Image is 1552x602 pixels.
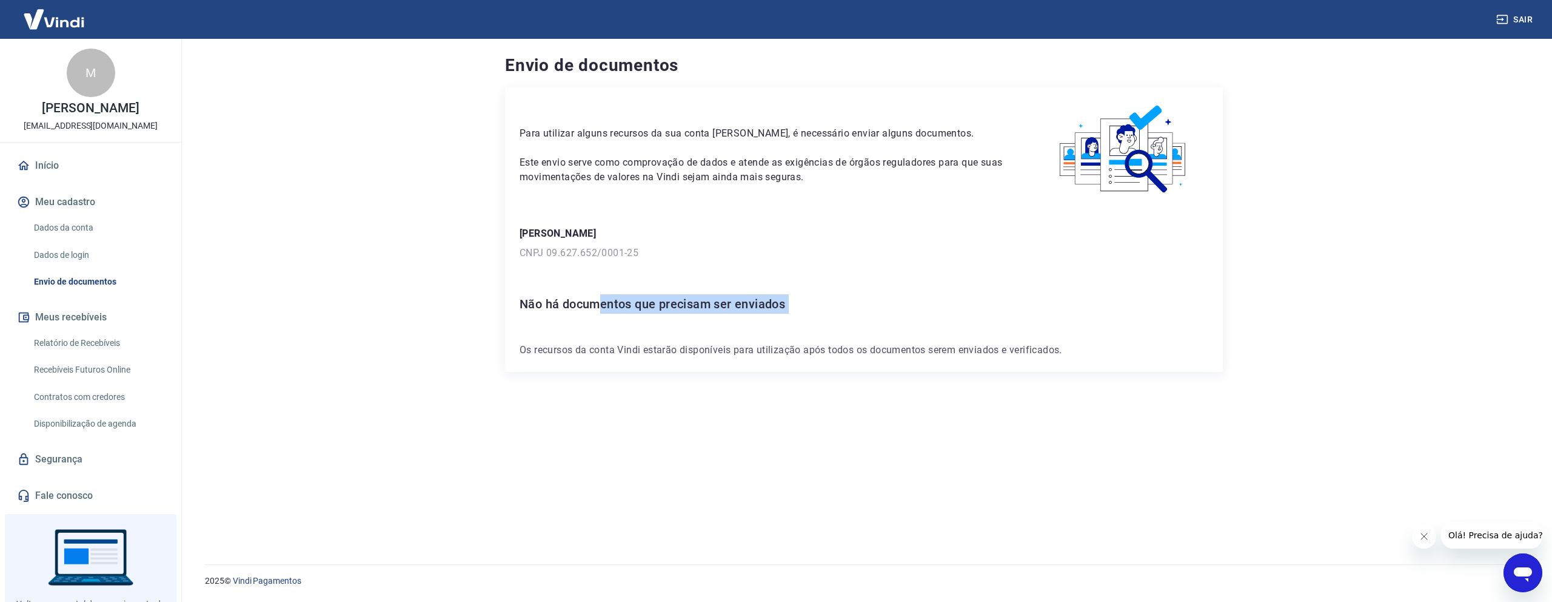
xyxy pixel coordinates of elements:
img: waiting_documents.41d9841a9773e5fdf392cede4d13b617.svg [1039,102,1208,197]
h4: Envio de documentos [505,53,1223,78]
p: Os recursos da conta Vindi estarão disponíveis para utilização após todos os documentos serem env... [520,343,1208,357]
button: Meus recebíveis [15,304,167,331]
p: [EMAIL_ADDRESS][DOMAIN_NAME] [24,120,158,132]
p: CNPJ 09.627.652/0001-25 [520,246,1208,260]
img: Vindi [15,1,93,38]
span: Olá! Precisa de ajuda? [7,8,102,18]
a: Segurança [15,446,167,473]
p: 2025 © [205,575,1523,587]
div: M [67,49,115,97]
p: Este envio serve como comprovação de dados e atende as exigências de órgãos reguladores para que ... [520,155,1010,184]
a: Vindi Pagamentos [233,576,301,586]
button: Meu cadastro [15,189,167,215]
a: Disponibilização de agenda [29,411,167,436]
a: Relatório de Recebíveis [29,331,167,356]
a: Dados da conta [29,215,167,240]
h6: Não há documentos que precisam ser enviados [520,294,1208,314]
a: Envio de documentos [29,269,167,294]
p: [PERSON_NAME] [520,226,1208,241]
a: Início [15,152,167,179]
a: Dados de login [29,243,167,268]
button: Sair [1494,8,1537,31]
a: Contratos com credores [29,385,167,410]
a: Fale conosco [15,482,167,509]
iframe: Botão para abrir a janela de mensagens [1503,553,1542,592]
a: Recebíveis Futuros Online [29,357,167,382]
iframe: Mensagem da empresa [1441,522,1542,549]
p: [PERSON_NAME] [42,102,139,115]
p: Para utilizar alguns recursos da sua conta [PERSON_NAME], é necessário enviar alguns documentos. [520,126,1010,141]
iframe: Fechar mensagem [1412,524,1436,549]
